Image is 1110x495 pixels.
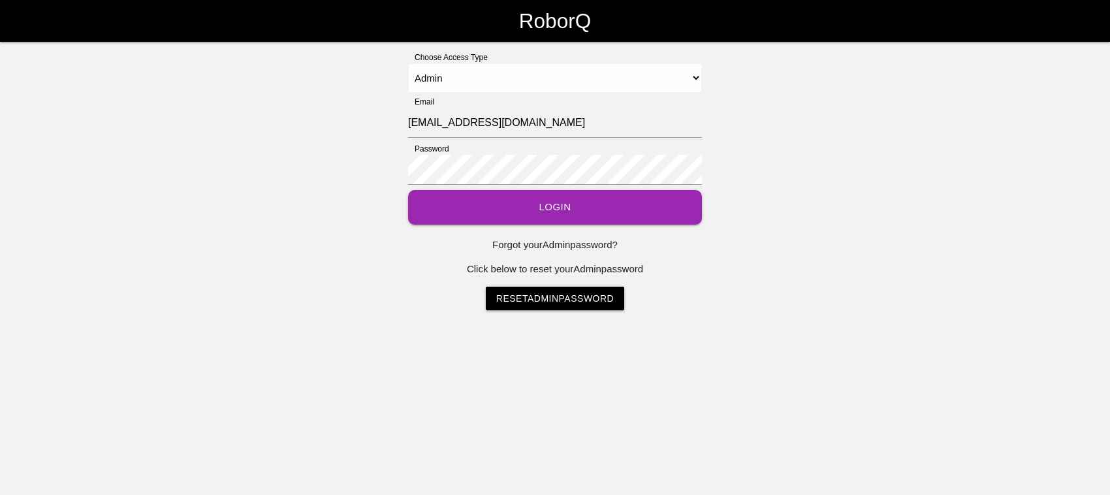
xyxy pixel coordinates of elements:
[408,238,702,253] p: Forgot your Admin password?
[486,287,624,310] a: ResetAdminPassword
[408,52,488,63] label: Choose Access Type
[408,96,434,108] label: Email
[408,262,702,277] p: Click below to reset your Admin password
[408,143,449,155] label: Password
[408,190,702,225] button: Login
